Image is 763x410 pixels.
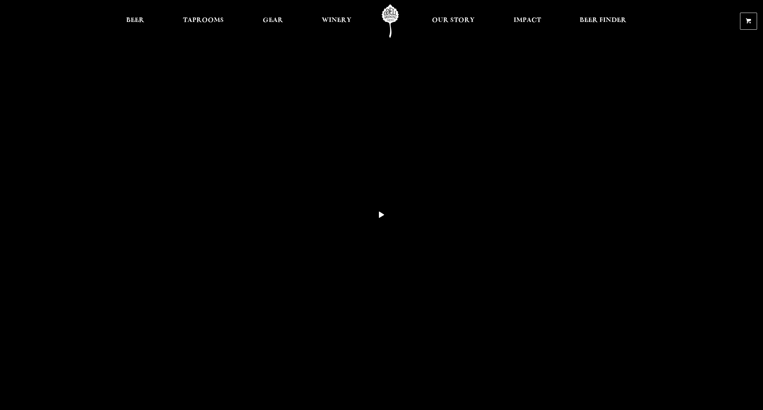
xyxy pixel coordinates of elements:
[121,4,149,38] a: Beer
[509,4,546,38] a: Impact
[126,17,144,23] span: Beer
[183,17,224,23] span: Taprooms
[575,4,631,38] a: Beer Finder
[263,17,283,23] span: Gear
[322,17,351,23] span: Winery
[427,4,479,38] a: Our Story
[317,4,356,38] a: Winery
[178,4,229,38] a: Taprooms
[580,17,626,23] span: Beer Finder
[258,4,288,38] a: Gear
[376,4,404,38] a: Odell Home
[432,17,475,23] span: Our Story
[514,17,541,23] span: Impact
